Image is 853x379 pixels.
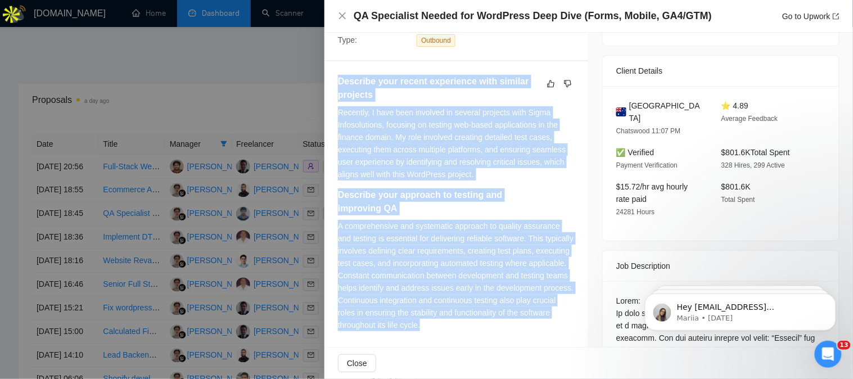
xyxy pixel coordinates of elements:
[616,161,678,169] span: Payment Verification
[616,251,825,281] div: Job Description
[544,77,558,91] button: like
[547,79,555,88] span: like
[561,77,575,91] button: dislike
[815,341,842,368] iframe: Intercom live chat
[616,127,681,135] span: Chatswood 11:07 PM
[338,106,575,181] div: Recently, I have been involved in several projects with Sigma Infosolutions, focusing on testing ...
[338,188,539,215] h5: Describe your approach to testing and improving QA
[721,161,785,169] span: 328 Hires, 299 Active
[629,100,703,124] span: [GEOGRAPHIC_DATA]
[616,182,688,204] span: $15.72/hr avg hourly rate paid
[338,220,575,331] div: A comprehensive and systematic approach to quality assurance and testing is essential for deliver...
[721,148,790,157] span: $801.6K Total Spent
[338,35,357,44] span: Type:
[417,34,455,47] span: Outbound
[721,182,751,191] span: $801.6K
[721,115,778,123] span: Average Feedback
[338,75,539,102] h5: Describe your recent experience with similar projects
[721,196,755,204] span: Total Spent
[838,341,851,350] span: 13
[628,270,853,349] iframe: Intercom notifications message
[616,56,825,86] div: Client Details
[347,357,367,369] span: Close
[616,106,626,118] img: 🇦🇺
[338,354,376,372] button: Close
[616,208,655,216] span: 24281 Hours
[721,101,748,110] span: ⭐ 4.89
[564,79,572,88] span: dislike
[616,148,655,157] span: ✅ Verified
